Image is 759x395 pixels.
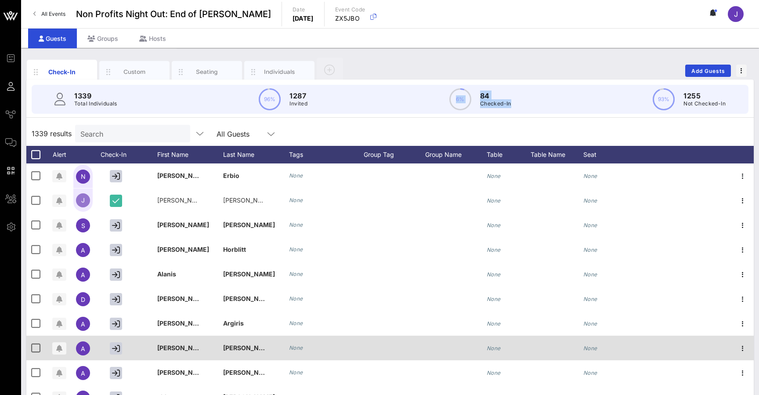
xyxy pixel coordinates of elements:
[223,344,275,352] span: [PERSON_NAME]
[487,271,501,278] i: None
[260,68,299,76] div: Individuals
[289,172,303,179] i: None
[157,221,209,228] span: [PERSON_NAME]
[487,173,501,179] i: None
[74,91,117,101] p: 1339
[223,221,275,228] span: [PERSON_NAME]
[81,345,85,352] span: A
[223,146,289,163] div: Last Name
[487,320,501,327] i: None
[76,7,271,21] span: Non Profits Night Out: End of [PERSON_NAME]
[487,197,501,204] i: None
[81,222,85,229] span: S
[188,68,227,76] div: Seating
[289,271,303,277] i: None
[293,14,314,23] p: [DATE]
[81,246,85,254] span: A
[691,68,726,74] span: Add Guests
[480,91,511,101] p: 84
[683,99,726,108] p: Not Checked-In
[685,65,731,77] button: Add Guests
[43,67,82,76] div: Check-In
[81,196,85,204] span: J
[28,7,71,21] a: All Events
[583,197,597,204] i: None
[74,99,117,108] p: Total Individuals
[289,221,303,228] i: None
[583,173,597,179] i: None
[289,246,303,253] i: None
[487,345,501,352] i: None
[583,146,627,163] div: Seat
[77,29,129,48] div: Groups
[480,99,511,108] p: Checked-In
[28,29,77,48] div: Guests
[289,146,364,163] div: Tags
[289,344,303,351] i: None
[41,11,65,17] span: All Events
[335,5,365,14] p: Event Code
[157,172,209,179] span: [PERSON_NAME]
[583,345,597,352] i: None
[487,146,531,163] div: Table
[583,222,597,228] i: None
[364,146,425,163] div: Group Tag
[293,5,314,14] p: Date
[157,344,209,352] span: [PERSON_NAME]
[157,146,223,163] div: First Name
[583,296,597,302] i: None
[223,246,246,253] span: Horblitt
[157,246,209,253] span: [PERSON_NAME]
[223,172,239,179] span: Erbio
[223,319,244,327] span: Argiris
[289,295,303,302] i: None
[734,10,738,18] span: J
[683,91,726,101] p: 1255
[223,369,275,376] span: [PERSON_NAME]
[223,295,275,302] span: [PERSON_NAME]
[531,146,583,163] div: Table Name
[583,271,597,278] i: None
[81,271,85,279] span: A
[81,320,85,328] span: A
[223,196,274,204] span: [PERSON_NAME]
[289,320,303,326] i: None
[289,369,303,376] i: None
[425,146,487,163] div: Group Name
[81,296,85,303] span: D
[487,296,501,302] i: None
[96,146,140,163] div: Check-In
[583,246,597,253] i: None
[157,196,208,204] span: [PERSON_NAME]
[48,146,70,163] div: Alert
[487,246,501,253] i: None
[157,319,209,327] span: [PERSON_NAME]
[487,370,501,376] i: None
[487,222,501,228] i: None
[129,29,177,48] div: Hosts
[81,173,86,180] span: N
[211,125,282,142] div: All Guests
[289,197,303,203] i: None
[32,128,72,139] span: 1339 results
[289,99,307,108] p: Invited
[157,369,209,376] span: [PERSON_NAME]
[335,14,365,23] p: ZX5JBO
[223,270,275,278] span: [PERSON_NAME]
[728,6,744,22] div: J
[583,320,597,327] i: None
[81,370,85,377] span: A
[115,68,154,76] div: Custom
[157,270,176,278] span: Alanis
[583,370,597,376] i: None
[157,295,209,302] span: [PERSON_NAME]
[217,130,249,138] div: All Guests
[289,91,307,101] p: 1287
